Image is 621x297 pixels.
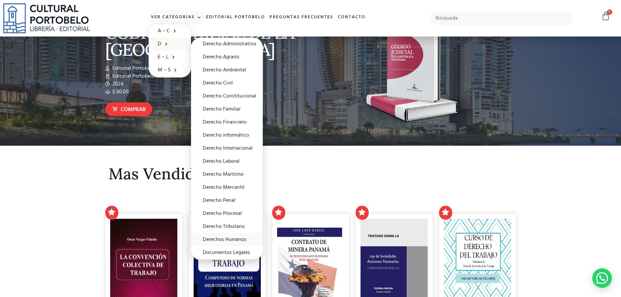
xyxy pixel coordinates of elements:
a: Derecho Agrario [191,51,263,64]
a: Derecho Familiar [191,103,263,116]
a: Derecho Tributario [191,220,263,233]
span: Editorial Portobelo [111,65,155,72]
ul: D [191,37,263,260]
a: Derecho Administrativo [191,37,263,51]
a: Derechos Humanos [191,233,263,246]
a: 0 [601,11,610,21]
span: 2024 [111,80,124,88]
ul: Ver Categorías [149,24,191,78]
a: Derecho Civil [191,77,263,90]
h2: Mas Vendidos [109,165,513,183]
span: Comprar [121,106,146,114]
a: Derecho Laboral [191,155,263,168]
span: 0 [607,9,612,15]
a: Preguntas frecuentes [267,10,335,24]
a: Derecho Financiero [191,116,263,129]
a: A – C [149,24,191,37]
a: Contacto [335,10,368,24]
a: Derecho informático [191,129,263,142]
a: Editorial Portobelo [204,10,267,24]
p: CÓDIGO JUDICIAL DE LA [GEOGRAPHIC_DATA] [105,24,307,58]
a: D [149,37,191,51]
a: Derecho Penal [191,194,263,207]
a: Derecho Procesal [191,207,263,220]
a: M – S [149,64,191,77]
input: Búsqueda [430,11,573,25]
a: Derecho Internacional [191,142,263,155]
a: E – L [149,51,191,64]
span: Editorial Portobelo [111,72,155,80]
a: Derecho Mercantil [191,181,263,194]
a: Documentos Legales [191,246,263,259]
a: Comprar [105,102,152,116]
a: Derecho Ambiental [191,64,263,77]
a: Ver Categorías [149,10,204,24]
span: $ 50.00 [111,88,129,96]
a: Derecho Constitucional [191,90,263,103]
a: Derecho Maritimo [191,168,263,181]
